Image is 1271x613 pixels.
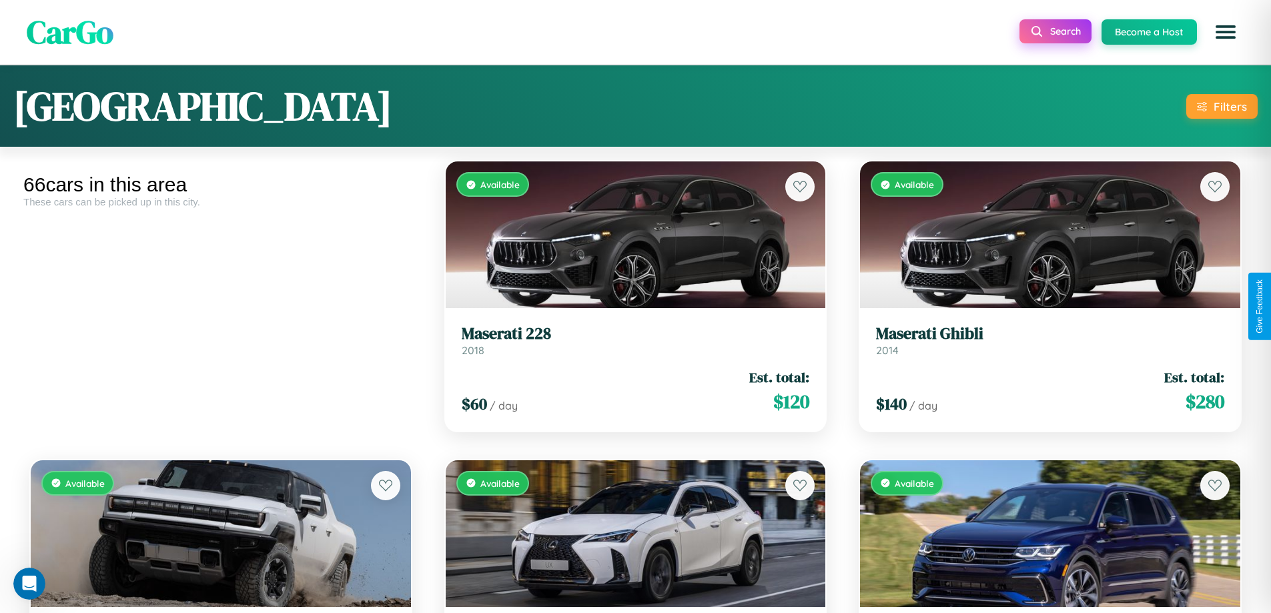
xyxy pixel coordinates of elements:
[1207,13,1244,51] button: Open menu
[480,478,520,489] span: Available
[65,478,105,489] span: Available
[749,368,809,387] span: Est. total:
[876,324,1224,357] a: Maserati Ghibli2014
[1164,368,1224,387] span: Est. total:
[773,388,809,415] span: $ 120
[876,344,899,357] span: 2014
[909,399,937,412] span: / day
[490,399,518,412] span: / day
[13,568,45,600] iframe: Intercom live chat
[1102,19,1197,45] button: Become a Host
[23,173,418,196] div: 66 cars in this area
[462,324,810,357] a: Maserati 2282018
[895,478,934,489] span: Available
[462,393,487,415] span: $ 60
[13,79,392,133] h1: [GEOGRAPHIC_DATA]
[27,10,113,54] span: CarGo
[1255,279,1264,334] div: Give Feedback
[1186,388,1224,415] span: $ 280
[1019,19,1092,43] button: Search
[462,324,810,344] h3: Maserati 228
[895,179,934,190] span: Available
[1050,25,1081,37] span: Search
[23,196,418,207] div: These cars can be picked up in this city.
[480,179,520,190] span: Available
[876,324,1224,344] h3: Maserati Ghibli
[1186,94,1258,119] button: Filters
[876,393,907,415] span: $ 140
[1214,99,1247,113] div: Filters
[462,344,484,357] span: 2018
